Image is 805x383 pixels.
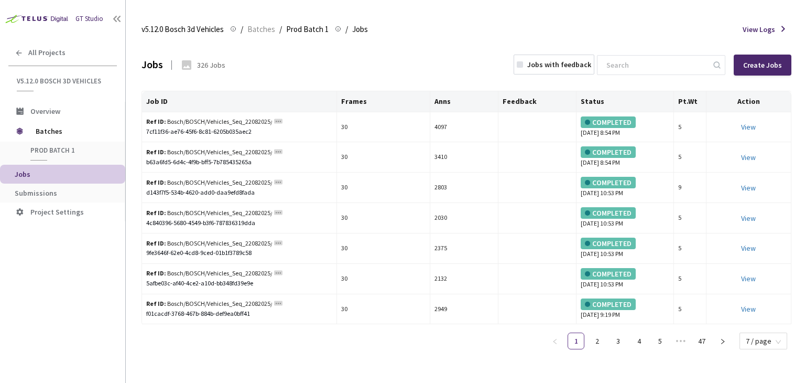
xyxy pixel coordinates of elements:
[714,333,731,349] button: right
[694,333,710,349] a: 47
[674,294,706,325] td: 5
[146,239,166,247] b: Ref ID:
[286,23,329,36] span: Prod Batch 1
[430,203,498,233] td: 2030
[527,59,591,70] div: Jobs with feedback
[337,264,431,294] td: 30
[581,146,636,158] div: COMPLETED
[581,116,669,138] div: [DATE] 8:54 PM
[146,118,166,125] b: Ref ID:
[631,333,647,349] a: 4
[581,268,669,290] div: [DATE] 10:53 PM
[28,48,66,57] span: All Projects
[146,147,272,157] div: Bosch/BOSCH/Vehicles_Seq_22082025/batch-8972723/vehicles_3d_bev_sequence_9d43af3216baf676b040d24d...
[430,173,498,203] td: 2803
[197,60,225,70] div: 326 Jobs
[581,116,636,128] div: COMPLETED
[75,14,103,24] div: GT Studio
[743,61,782,69] div: Create Jobs
[279,23,282,36] li: /
[15,169,30,179] span: Jobs
[741,214,756,223] a: View
[739,333,787,345] div: Page Size
[498,91,576,112] th: Feedback
[581,207,669,229] div: [DATE] 10:53 PM
[693,333,710,349] li: 47
[672,333,689,349] li: Next 5 Pages
[706,91,791,112] th: Action
[146,299,272,309] div: Bosch/BOSCH/Vehicles_Seq_22082025/batch-8971032/vehicles_3d_bev_sequence_70039fc4616aced603002265...
[741,122,756,132] a: View
[581,177,636,188] div: COMPLETED
[630,333,647,349] li: 4
[146,188,332,198] div: d143f7f5-534b-4620-add0-daa9efd8fada
[581,299,669,320] div: [DATE] 9:19 PM
[674,233,706,264] td: 5
[36,121,107,142] span: Batches
[741,183,756,193] a: View
[146,269,272,279] div: Bosch/BOSCH/Vehicles_Seq_22082025/batch-8972780/vehicles_3d_bev_sequence_6647e968baa29ef4ff0cee0a...
[15,188,57,198] span: Submissions
[741,274,756,283] a: View
[430,112,498,143] td: 4097
[600,56,712,75] input: Search
[337,112,431,143] td: 30
[581,299,636,310] div: COMPLETED
[146,208,272,218] div: Bosch/BOSCH/Vehicles_Seq_22082025/batch-8967000/vehicles_3d_bev_sequence_eda259af1ab4912518112528...
[651,333,668,349] li: 5
[146,309,332,319] div: f01cacdf-3768-467b-884b-def9ea0bff41
[337,294,431,325] td: 30
[146,148,166,156] b: Ref ID:
[146,157,332,167] div: b63a6fd5-6d4c-4f9b-bff5-7b785435265a
[146,269,166,277] b: Ref ID:
[674,142,706,173] td: 5
[581,177,669,198] div: [DATE] 10:53 PM
[610,333,626,349] li: 3
[568,333,584,349] li: 1
[430,264,498,294] td: 2132
[741,304,756,314] a: View
[552,338,558,345] span: left
[241,23,243,36] li: /
[247,23,275,36] span: Batches
[30,207,84,217] span: Project Settings
[30,146,108,155] span: Prod Batch 1
[146,178,166,186] b: Ref ID:
[430,91,498,112] th: Anns
[581,207,636,219] div: COMPLETED
[245,23,277,35] a: Batches
[337,142,431,173] td: 30
[741,153,756,162] a: View
[589,333,605,349] a: 2
[146,178,272,188] div: Bosch/BOSCH/Vehicles_Seq_22082025/batch-8917613/vehicles_3d_bev_sequence_ac38953995f74a446b6bcccb...
[337,233,431,264] td: 30
[430,142,498,173] td: 3410
[146,218,332,228] div: 4c840396-5680-4549-b3f6-787836319dda
[142,57,163,72] div: Jobs
[714,333,731,349] li: Next Page
[146,239,272,249] div: Bosch/BOSCH/Vehicles_Seq_22082025/batch-8965828/vehicles_3d_bev_sequence_9d75a7c907fefea9d302cbba...
[547,333,563,349] li: Previous Page
[576,91,674,112] th: Status
[547,333,563,349] button: left
[17,77,111,86] span: v5.12.0 Bosch 3d Vehicles
[674,264,706,294] td: 5
[746,333,781,349] span: 7 / page
[142,91,337,112] th: Job ID
[337,173,431,203] td: 30
[672,333,689,349] span: •••
[581,238,669,259] div: [DATE] 10:53 PM
[146,279,332,289] div: 5afbe03c-af40-4ce2-a10d-bb348fd39e9e
[146,300,166,307] b: Ref ID:
[581,238,636,249] div: COMPLETED
[674,91,706,112] th: Pt.Wt
[146,209,166,217] b: Ref ID:
[610,333,626,349] a: 3
[146,117,272,127] div: Bosch/BOSCH/Vehicles_Seq_22082025/batch-8917753/vehicles_3d_bev_sequence_4bca4962c89c8bfac20d1d84...
[674,112,706,143] td: 5
[142,23,224,36] span: v5.12.0 Bosch 3d Vehicles
[743,24,775,35] span: View Logs
[337,91,431,112] th: Frames
[146,248,332,258] div: 9fe3646f-62e0-4cd8-9ced-01b1f3789c58
[581,268,636,280] div: COMPLETED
